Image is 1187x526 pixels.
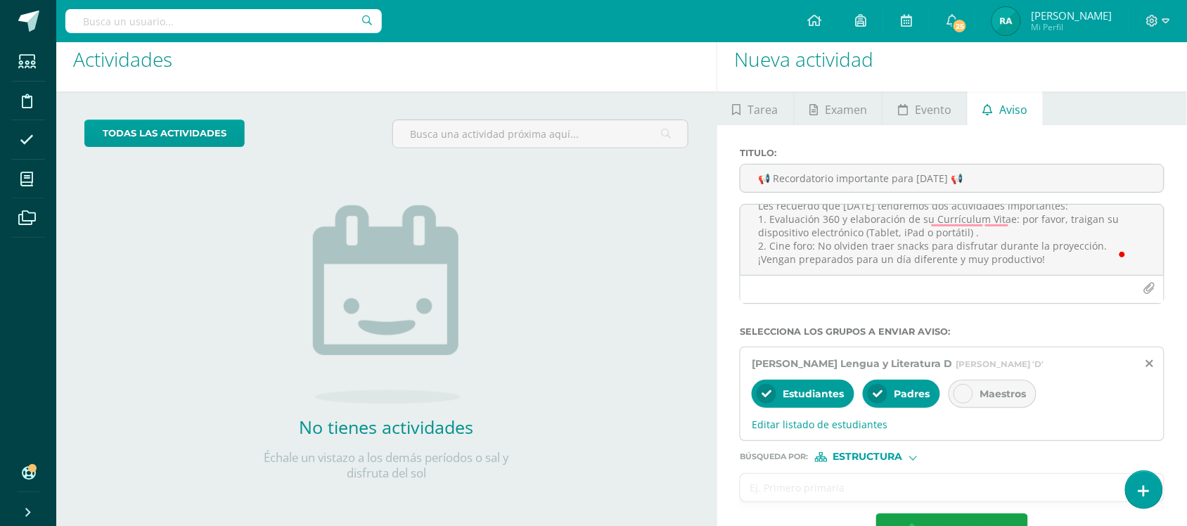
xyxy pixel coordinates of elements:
[1031,8,1112,23] span: [PERSON_NAME]
[999,93,1027,127] span: Aviso
[815,452,920,462] div: [object Object]
[833,453,903,461] span: Estructura
[894,387,930,400] span: Padres
[752,418,1153,431] span: Editar listado de estudiantes
[740,205,1164,275] textarea: To enrich screen reader interactions, please activate Accessibility in Grammarly extension settings
[1031,21,1112,33] span: Mi Perfil
[752,357,952,370] span: [PERSON_NAME] Lengua y Literatura D
[246,450,527,481] p: Échale un vistazo a los demás períodos o sal y disfruta del sol
[915,93,951,127] span: Evento
[740,165,1164,192] input: Titulo
[65,9,382,33] input: Busca un usuario...
[246,415,527,439] h2: No tienes actividades
[313,205,461,404] img: no_activities.png
[795,91,883,125] a: Examen
[73,27,700,91] h1: Actividades
[980,387,1026,400] span: Maestros
[968,91,1043,125] a: Aviso
[740,326,1164,337] label: Selecciona los grupos a enviar aviso :
[825,93,867,127] span: Examen
[740,148,1164,158] label: Titulo :
[883,91,967,125] a: Evento
[740,474,1136,501] input: Ej. Primero primaria
[992,7,1020,35] img: 42a794515383cd36c1593cd70a18a66d.png
[717,91,793,125] a: Tarea
[952,18,968,34] span: 25
[783,387,844,400] span: Estudiantes
[393,120,688,148] input: Busca una actividad próxima aquí...
[84,120,245,147] a: todas las Actividades
[956,359,1044,369] span: [PERSON_NAME] 'D'
[740,453,808,461] span: Búsqueda por :
[748,93,778,127] span: Tarea
[734,27,1170,91] h1: Nueva actividad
